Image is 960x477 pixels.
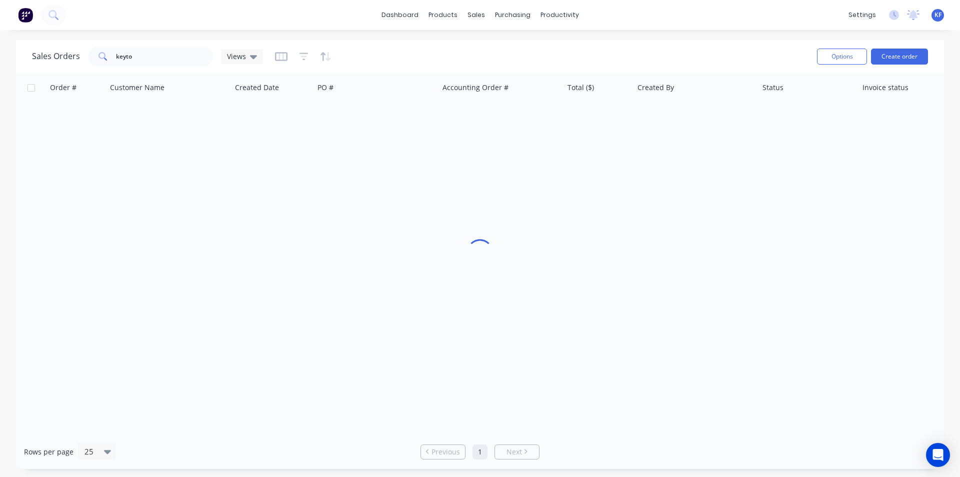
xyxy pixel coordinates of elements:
[423,8,462,23] div: products
[871,49,928,65] button: Create order
[317,83,333,93] div: PO #
[817,49,867,65] button: Options
[116,47,213,67] input: Search...
[934,11,941,20] span: KF
[416,444,543,459] ul: Pagination
[110,83,164,93] div: Customer Name
[235,83,279,93] div: Created Date
[535,8,584,23] div: productivity
[472,444,487,459] a: Page 1 is your current page
[462,8,490,23] div: sales
[50,83,76,93] div: Order #
[862,83,908,93] div: Invoice status
[32,52,80,61] h1: Sales Orders
[637,83,674,93] div: Created By
[24,447,73,457] span: Rows per page
[431,447,460,457] span: Previous
[490,8,535,23] div: purchasing
[762,83,783,93] div: Status
[506,447,522,457] span: Next
[227,51,246,62] span: Views
[376,8,423,23] a: dashboard
[567,83,594,93] div: Total ($)
[926,443,950,467] div: Open Intercom Messenger
[843,8,881,23] div: settings
[18,8,33,23] img: Factory
[442,83,508,93] div: Accounting Order #
[421,447,465,457] a: Previous page
[495,447,539,457] a: Next page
